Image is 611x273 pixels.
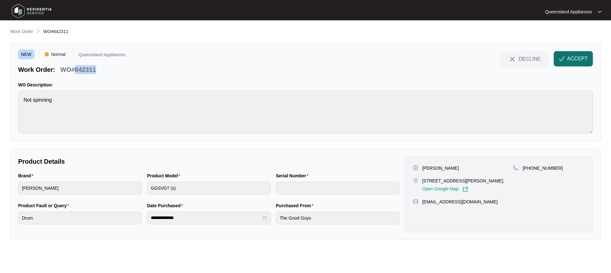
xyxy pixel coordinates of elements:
img: user-pin [413,165,418,171]
button: close-IconDECLINE [501,51,549,66]
img: map-pin [513,165,519,171]
span: NEW [18,50,34,59]
label: Date Purchased [147,202,186,209]
p: [EMAIL_ADDRESS][DOMAIN_NAME] [422,199,498,205]
a: Work Order [9,28,34,35]
img: map-pin [413,178,418,183]
input: Brand [18,182,142,195]
span: DECLINE [519,55,541,62]
textarea: Not spinning [18,91,593,133]
img: Link-External [462,187,468,192]
p: [PHONE_NUMBER] [523,165,563,171]
img: dropdown arrow [598,10,601,13]
span: ACCEPT [567,55,588,63]
p: Work Order: [18,65,55,74]
input: Date Purchased [151,215,261,221]
input: Serial Number [276,182,400,195]
span: Normal [49,50,68,59]
label: Purchased From [276,202,316,209]
img: residentia service logo [10,2,54,21]
label: Serial Number [276,173,311,179]
p: Queensland Appliances [545,9,592,15]
a: Open Google Map [422,187,468,192]
p: Queensland Appliances [79,52,125,59]
input: Product Fault or Query [18,212,142,224]
p: WO#642311 [60,65,96,74]
p: [STREET_ADDRESS][PERSON_NAME], [422,178,504,184]
p: [PERSON_NAME] [422,165,459,171]
p: WO Description: [18,82,593,88]
img: check-Icon [559,56,565,62]
label: Product Model [147,173,183,179]
img: map-pin [413,199,418,204]
label: Brand [18,173,36,179]
p: Product Details [18,157,400,166]
input: Purchased From [276,212,400,224]
label: Product Fault or Query [18,202,72,209]
p: Work Order [10,28,33,35]
button: check-IconACCEPT [554,51,593,66]
input: Product Model [147,182,271,195]
span: WO#642311 [43,29,68,34]
img: chevron-right [36,29,41,34]
img: Vercel Logo [45,52,49,56]
img: close-Icon [509,55,516,63]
